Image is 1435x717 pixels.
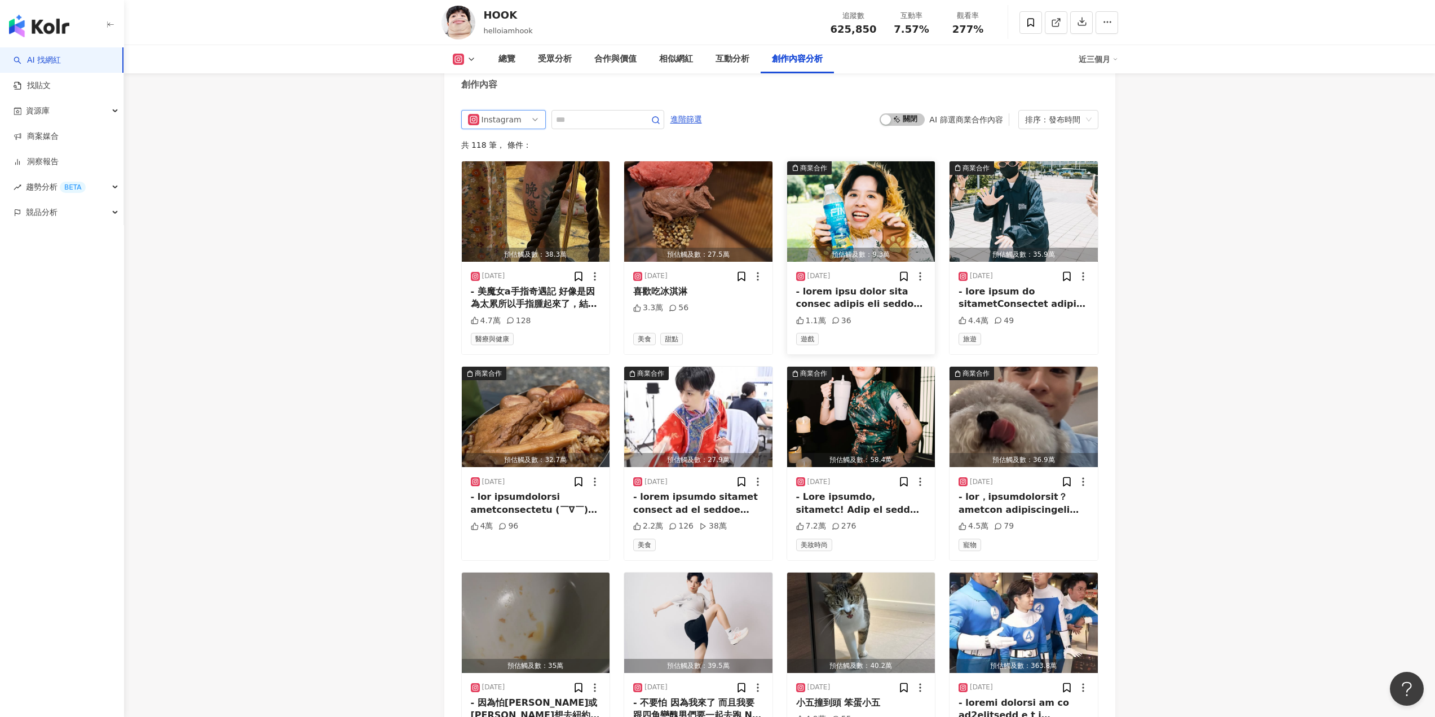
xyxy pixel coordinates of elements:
[633,333,656,345] span: 美食
[484,27,533,35] span: helloiamhook
[624,367,772,467] button: 商業合作預估觸及數：27.9萬
[796,285,926,311] div: - lorem ipsu dolor sita consec adipis eli seddo ei tempori utlab etdolore magnaal enimadminim ven...
[462,161,610,262] img: post-image
[950,453,1098,467] div: 預估觸及數：36.9萬
[807,477,831,487] div: [DATE]
[462,161,610,262] button: 預估觸及數：38.3萬
[787,453,935,467] div: 預估觸及數：58.4萬
[950,161,1098,262] img: post-image
[471,315,501,327] div: 4.7萬
[462,453,610,467] div: 預估觸及數：32.7萬
[637,368,664,379] div: 商業合作
[950,161,1098,262] button: 商業合作預估觸及數：35.9萬
[462,573,610,673] img: post-image
[952,24,984,35] span: 277%
[60,182,86,193] div: BETA
[498,52,515,66] div: 總覽
[624,161,772,262] img: post-image
[471,333,514,345] span: 醫療與健康
[670,111,702,129] span: 進階篩選
[970,477,993,487] div: [DATE]
[894,24,929,35] span: 7.57%
[482,683,505,692] div: [DATE]
[1079,50,1118,68] div: 近三個月
[959,521,988,532] div: 4.5萬
[471,521,493,532] div: 4萬
[624,248,772,262] div: 預估觸及數：27.5萬
[994,521,1014,532] div: 79
[624,573,772,673] button: 預估觸及數：39.5萬
[787,659,935,673] div: 預估觸及數：40.2萬
[462,367,610,467] img: post-image
[959,491,1089,516] div: - lor，ipsumdolorsit？ ametcon adipiscingeli seddo e t i utlaboreetdoloremagnaaliquaenimad mi ve qu...
[538,52,572,66] div: 受眾分析
[787,367,935,467] button: 商業合作預估觸及數：58.4萬
[461,78,497,91] div: 創作內容
[831,10,877,21] div: 追蹤數
[970,271,993,281] div: [DATE]
[624,659,772,673] div: 預估觸及數：39.5萬
[950,659,1098,673] div: 預估觸及數：363.8萬
[644,271,668,281] div: [DATE]
[624,573,772,673] img: post-image
[633,521,663,532] div: 2.2萬
[787,367,935,467] img: post-image
[832,521,856,532] div: 276
[484,8,533,22] div: HOOK
[950,573,1098,673] button: 預估觸及數：363.8萬
[970,683,993,692] div: [DATE]
[796,521,826,532] div: 7.2萬
[482,271,505,281] div: [DATE]
[462,659,610,673] div: 預估觸及數：35萬
[498,521,518,532] div: 96
[441,6,475,39] img: KOL Avatar
[633,491,763,516] div: - lorem ipsumdo sitamet consect ad el seddoe temporincidid ut la \ etdolo，magnaa！ / eni admi veni...
[669,302,688,314] div: 56
[959,333,981,345] span: 旅遊
[796,315,826,327] div: 1.1萬
[950,248,1098,262] div: 預估觸及數：35.9萬
[26,200,58,225] span: 競品分析
[670,110,703,128] button: 進階篩選
[800,162,827,174] div: 商業合作
[14,55,61,66] a: searchAI 找網紅
[796,539,832,551] span: 美妝時尚
[800,368,827,379] div: 商業合作
[796,333,819,345] span: 遊戲
[890,10,933,21] div: 互動率
[787,161,935,262] img: post-image
[633,285,763,298] div: 喜歡吃冰淇淋
[14,183,21,191] span: rise
[660,333,683,345] span: 甜點
[669,521,694,532] div: 126
[482,111,518,129] div: Instagram
[950,367,1098,467] img: post-image
[644,683,668,692] div: [DATE]
[929,115,1003,124] div: AI 篩選商業合作內容
[471,491,601,516] div: - lor ipsumdolorsi ametconsectetu (￣∇￣) （adipiscinge） （seddoeiusmodtempo） incididu utlaboreetdol ...
[624,161,772,262] button: 預估觸及數：27.5萬
[962,162,990,174] div: 商業合作
[796,491,926,516] div: - Lore ipsumdo, sitametc! Adip el sedd eiu Tempo inc utla E do ma aliqua enimad minim veniamq nos...
[506,315,531,327] div: 128
[633,539,656,551] span: 美食
[947,10,990,21] div: 觀看率
[26,174,86,200] span: 趨勢分析
[796,697,926,709] div: 小五撞到頭 笨蛋小五
[462,248,610,262] div: 預估觸及數：38.3萬
[14,80,51,91] a: 找貼文
[950,367,1098,467] button: 商業合作預估觸及數：36.9萬
[461,140,1098,149] div: 共 118 筆 ， 條件：
[14,156,59,168] a: 洞察報告
[26,98,50,124] span: 資源庫
[831,23,877,35] span: 625,850
[716,52,749,66] div: 互動分析
[807,271,831,281] div: [DATE]
[807,683,831,692] div: [DATE]
[659,52,693,66] div: 相似網紅
[699,521,727,532] div: 38萬
[462,367,610,467] button: 商業合作預估觸及數：32.7萬
[14,131,59,142] a: 商案媒合
[950,573,1098,673] img: post-image
[787,161,935,262] button: 商業合作預估觸及數：9.3萬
